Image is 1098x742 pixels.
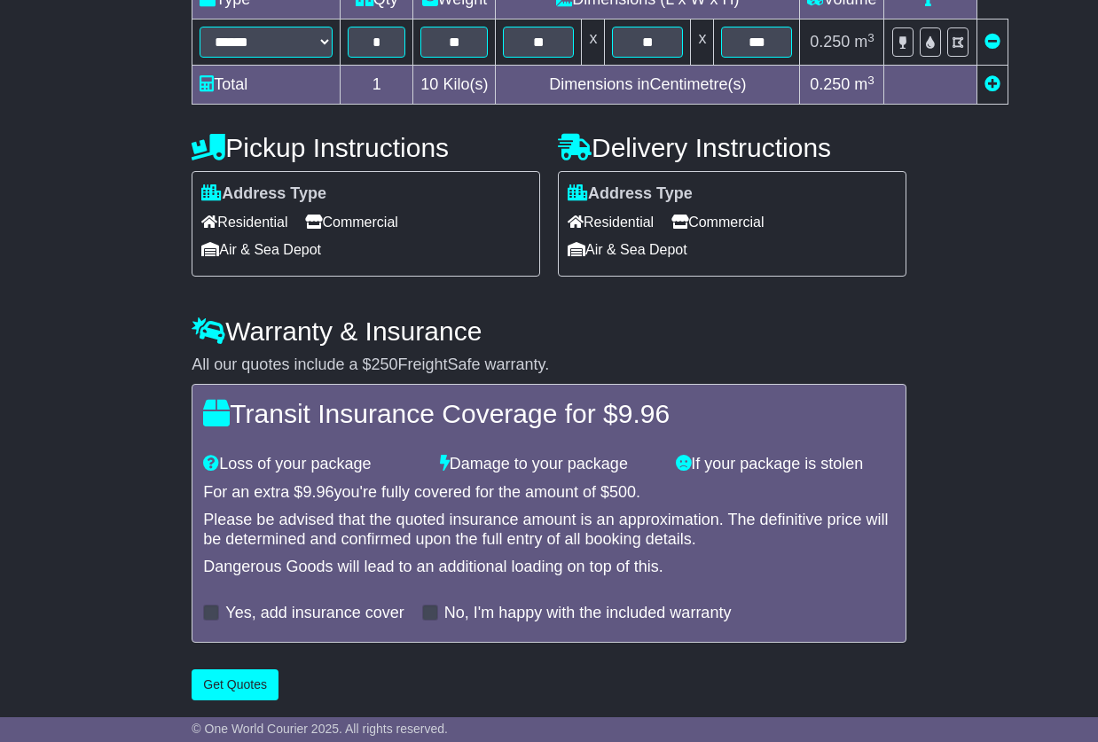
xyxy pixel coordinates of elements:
div: If your package is stolen [667,455,903,474]
span: m [854,33,874,51]
span: 0.250 [810,33,850,51]
sup: 3 [867,31,874,44]
td: Kilo(s) [413,66,496,105]
span: © One World Courier 2025. All rights reserved. [192,722,448,736]
div: For an extra $ you're fully covered for the amount of $ . [203,483,894,503]
a: Remove this item [984,33,1000,51]
span: 0.250 [810,75,850,93]
span: Residential [568,208,654,236]
label: Address Type [568,184,693,204]
h4: Warranty & Insurance [192,316,906,346]
td: Total [192,66,341,105]
span: 9.96 [302,483,333,501]
a: Add new item [984,75,1000,93]
div: All our quotes include a $ FreightSafe warranty. [192,355,906,375]
label: No, I'm happy with the included warranty [444,604,732,623]
sup: 3 [867,74,874,87]
span: Commercial [671,208,764,236]
div: Dangerous Goods will lead to an additional loading on top of this. [203,558,894,577]
div: Damage to your package [431,455,667,474]
button: Get Quotes [192,669,278,700]
div: Please be advised that the quoted insurance amount is an approximation. The definitive price will... [203,511,894,549]
div: Loss of your package [194,455,430,474]
label: Address Type [201,184,326,204]
span: Commercial [305,208,397,236]
span: Air & Sea Depot [568,236,687,263]
span: m [854,75,874,93]
h4: Transit Insurance Coverage for $ [203,399,894,428]
td: x [582,20,605,66]
span: 250 [371,355,397,373]
h4: Pickup Instructions [192,133,540,162]
span: Air & Sea Depot [201,236,321,263]
td: Dimensions in Centimetre(s) [496,66,800,105]
label: Yes, add insurance cover [225,604,404,623]
span: Residential [201,208,287,236]
td: x [691,20,714,66]
span: 10 [420,75,438,93]
span: 500 [609,483,636,501]
span: 9.96 [618,399,670,428]
h4: Delivery Instructions [558,133,906,162]
td: 1 [341,66,413,105]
